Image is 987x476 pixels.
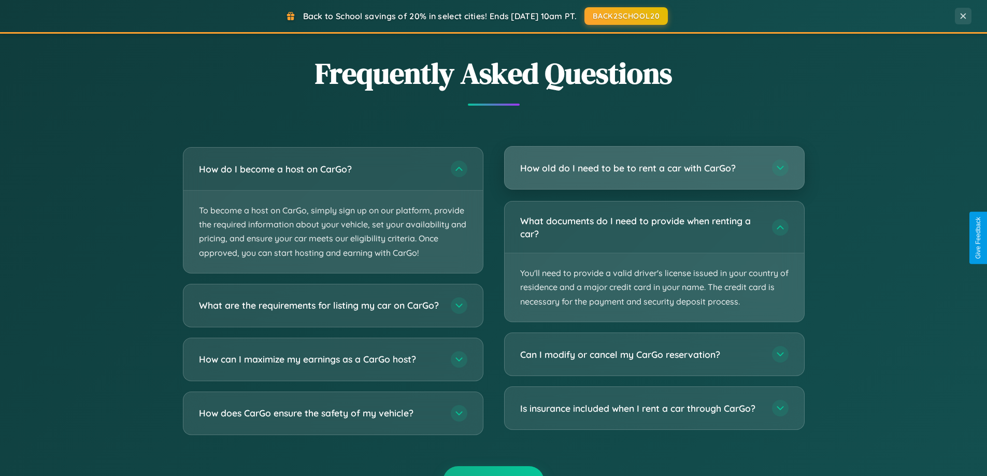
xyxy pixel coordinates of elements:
h3: How do I become a host on CarGo? [199,163,440,176]
h3: How old do I need to be to rent a car with CarGo? [520,162,762,175]
h3: Can I modify or cancel my CarGo reservation? [520,348,762,361]
h2: Frequently Asked Questions [183,53,805,93]
p: To become a host on CarGo, simply sign up on our platform, provide the required information about... [183,191,483,273]
span: Back to School savings of 20% in select cities! Ends [DATE] 10am PT. [303,11,577,21]
button: BACK2SCHOOL20 [584,7,668,25]
h3: Is insurance included when I rent a car through CarGo? [520,402,762,415]
h3: What documents do I need to provide when renting a car? [520,214,762,240]
div: Give Feedback [975,217,982,259]
h3: What are the requirements for listing my car on CarGo? [199,299,440,312]
h3: How can I maximize my earnings as a CarGo host? [199,353,440,366]
p: You'll need to provide a valid driver's license issued in your country of residence and a major c... [505,253,804,322]
h3: How does CarGo ensure the safety of my vehicle? [199,407,440,420]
